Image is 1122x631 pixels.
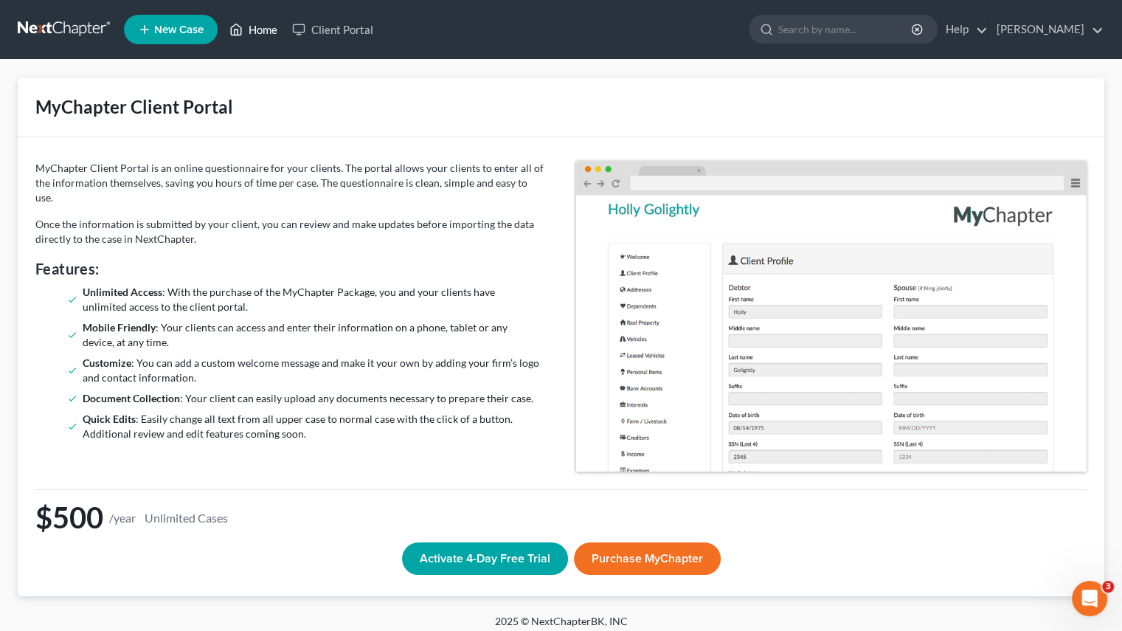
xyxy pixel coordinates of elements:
h1: $500 [35,502,1087,534]
button: Purchase MyChapter [574,542,721,575]
h4: Features: [35,258,547,279]
li: : You can add a custom welcome message and make it your own by adding your firm’s logo and contac... [83,356,541,385]
small: /year [109,511,136,524]
strong: Customize [83,356,131,369]
p: Once the information is submitted by your client, you can review and make updates before importin... [35,217,547,246]
a: [PERSON_NAME] [989,16,1104,43]
li: : Your client can easily upload any documents necessary to prepare their case. [83,391,541,406]
strong: Quick Edits [83,413,136,425]
input: Search by name... [778,15,913,43]
a: Client Portal [285,16,381,43]
button: Activate 4-Day Free Trial [402,542,568,575]
li: : With the purchase of the MyChapter Package, you and your clients have unlimited access to the c... [83,285,541,314]
li: : Your clients can access and enter their information on a phone, tablet or any device, at any time. [83,320,541,350]
span: 3 [1102,581,1114,593]
a: Help [938,16,988,43]
a: Home [222,16,285,43]
div: MyChapter Client Portal [35,95,233,119]
span: New Case [154,24,204,35]
iframe: Intercom live chat [1072,581,1107,616]
li: : Easily change all text from all upper case to normal case with the click of a button. Additiona... [83,412,541,441]
strong: Document Collection [83,392,180,404]
small: Unlimited Cases [142,508,231,527]
p: MyChapter Client Portal is an online questionnaire for your clients. The portal allows your clien... [35,161,547,205]
img: MyChapter Dashboard [576,161,1087,472]
strong: Mobile Friendly [83,321,156,334]
strong: Unlimited Access [83,286,162,298]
